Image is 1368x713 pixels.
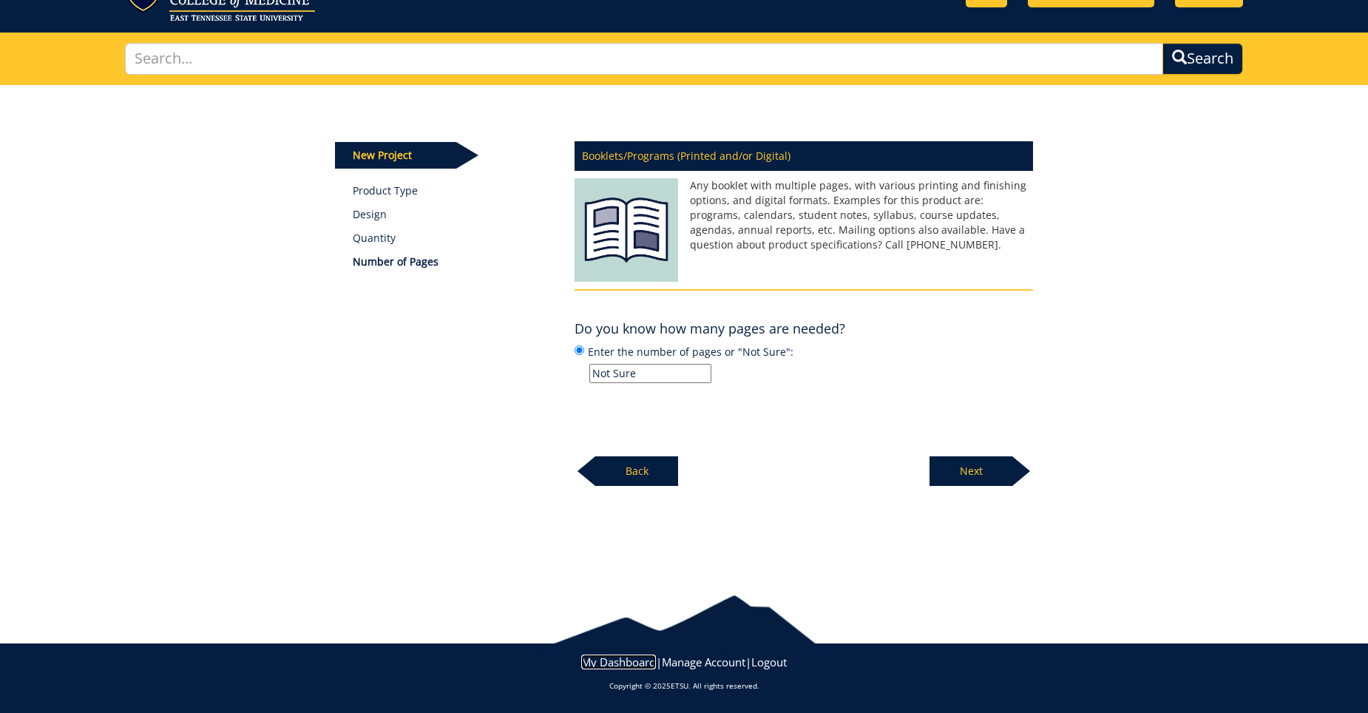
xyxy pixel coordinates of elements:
[575,345,584,355] input: Enter the number of pages or "Not Sure":
[1162,43,1243,75] button: Search
[575,141,1033,171] p: Booklets/Programs (Printed and/or Digital)
[353,207,553,222] p: Design
[930,456,1012,486] p: Next
[751,655,787,669] a: Logout
[575,343,1033,383] label: Enter the number of pages or "Not Sure":
[353,183,553,198] a: Product Type
[671,680,688,691] a: ETSU
[353,231,553,246] p: Quantity
[595,456,678,486] p: Back
[662,655,745,669] a: Manage Account
[125,43,1163,75] input: Search...
[335,142,456,169] p: New Project
[575,178,1033,252] p: Any booklet with multiple pages, with various printing and finishing options, and digital formats...
[581,655,656,669] a: My Dashboard
[589,364,711,383] input: Enter the number of pages or "Not Sure":
[353,254,553,269] p: Number of Pages
[575,322,845,337] h4: Do you know how many pages are needed?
